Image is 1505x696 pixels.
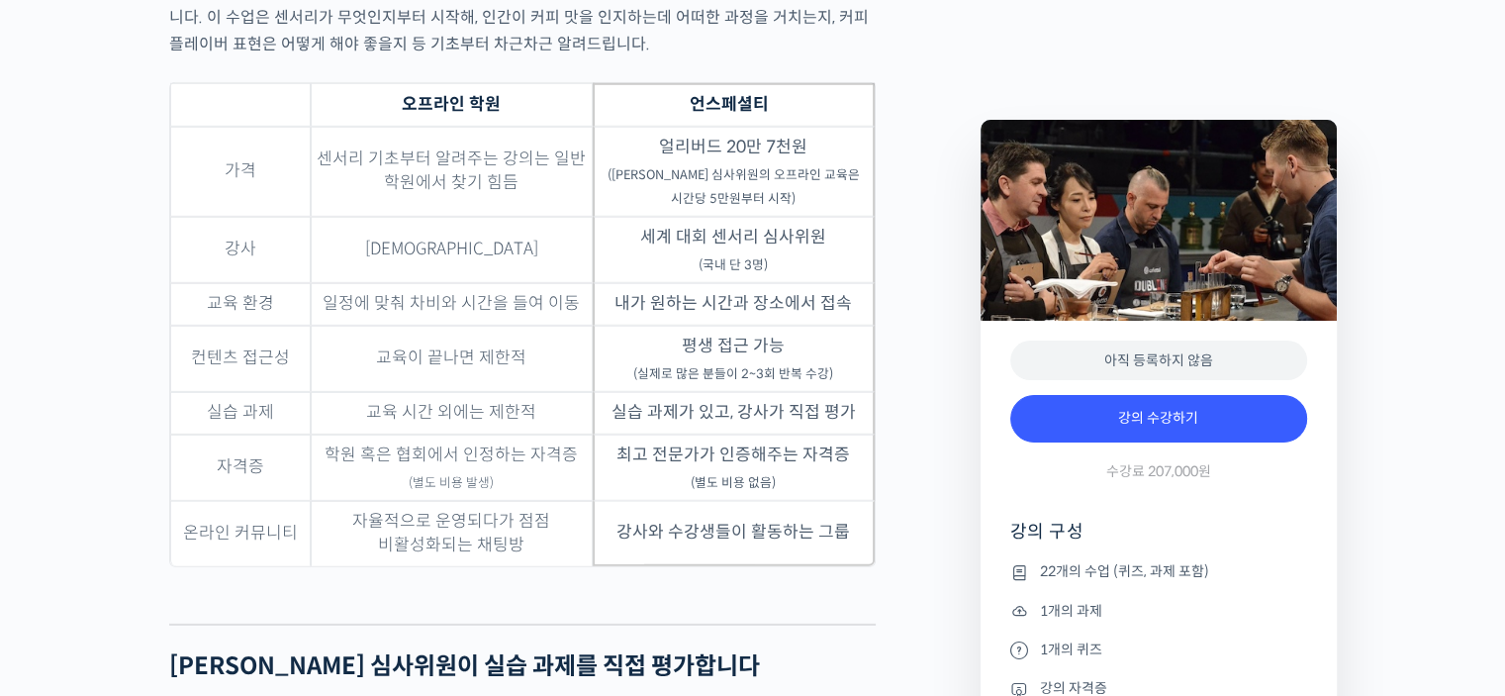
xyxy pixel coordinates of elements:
[311,127,593,217] td: 센서리 기초부터 알려주는 강의는 일반 학원에서 찾기 힘듬
[169,651,760,681] strong: [PERSON_NAME] 심사위원이 실습 과제를 직접 평가합니다
[593,326,875,392] td: 평생 접근 가능
[311,435,593,501] td: 학원 혹은 협회에서 인정하는 자격증
[1010,520,1307,559] h4: 강의 구성
[402,94,501,115] strong: 오프라인 학원
[255,532,380,581] a: 설정
[1010,341,1307,381] div: 아직 등록하지 않음
[593,392,875,435] td: 실습 과제가 있고, 강사가 직접 평가
[170,127,311,217] td: 가격
[633,366,833,382] sub: (실제로 많은 분들이 2~3회 반복 수강)
[1010,638,1307,661] li: 1개의 퀴즈
[311,392,593,435] td: 교육 시간 외에는 제한적
[1010,395,1307,443] a: 강의 수강하기
[170,392,311,435] td: 실습 과제
[608,167,860,207] sub: ([PERSON_NAME] 심사위원의 오프라인 교육은 시간당 5만원부터 시작)
[306,561,329,577] span: 설정
[593,283,875,326] td: 내가 원하는 시간과 장소에서 접속
[409,475,494,491] sub: (별도 비용 발생)
[593,83,875,127] th: 언스페셜티
[1106,462,1211,481] span: 수강료 207,000원
[170,217,311,283] td: 강사
[181,562,205,578] span: 대화
[593,501,875,566] td: 강사와 수강생들이 활동하는 그룹
[6,532,131,581] a: 홈
[62,561,74,577] span: 홈
[699,257,768,273] sub: (국내 단 3명)
[691,475,776,491] sub: (별도 비용 없음)
[170,326,311,392] td: 컨텐츠 접근성
[311,283,593,326] td: 일정에 맞춰 차비와 시간을 들여 이동
[131,532,255,581] a: 대화
[311,217,593,283] td: [DEMOGRAPHIC_DATA]
[170,501,311,566] td: 온라인 커뮤니티
[311,326,593,392] td: 교육이 끝나면 제한적
[311,501,593,566] td: 자율적으로 운영되다가 점점 비활성화되는 채팅방
[593,217,875,283] td: 세계 대회 센서리 심사위원
[1010,599,1307,623] li: 1개의 과제
[170,435,311,501] td: 자격증
[170,283,311,326] td: 교육 환경
[1010,560,1307,584] li: 22개의 수업 (퀴즈, 과제 포함)
[593,435,875,501] td: 최고 전문가가 인증해주는 자격증
[593,127,875,217] td: 얼리버드 20만 7천원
